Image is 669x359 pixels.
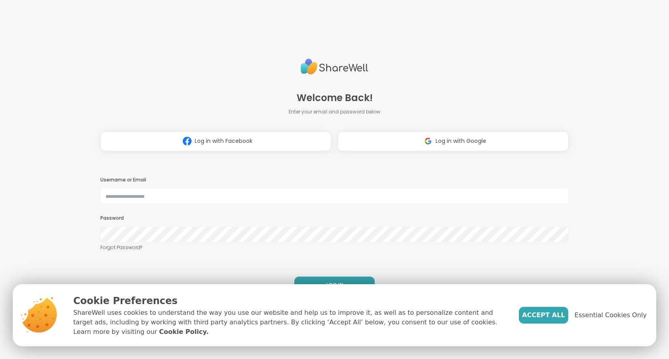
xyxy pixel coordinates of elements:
[100,244,569,251] a: Forgot Password?
[297,91,373,105] span: Welcome Back!
[519,307,568,324] button: Accept All
[73,308,506,337] p: ShareWell uses cookies to understand the way you use our website and help us to improve it, as we...
[159,327,208,337] a: Cookie Policy.
[100,177,569,183] h3: Username or Email
[180,134,195,148] img: ShareWell Logomark
[301,55,368,78] img: ShareWell Logo
[421,134,436,148] img: ShareWell Logomark
[100,131,331,151] button: Log in with Facebook
[294,277,375,293] button: LOG IN
[289,108,380,115] span: Enter your email and password below
[436,137,486,145] span: Log in with Google
[522,310,565,320] span: Accept All
[100,215,569,222] h3: Password
[338,131,569,151] button: Log in with Google
[326,281,343,289] span: LOG IN
[195,137,252,145] span: Log in with Facebook
[575,310,647,320] span: Essential Cookies Only
[73,294,506,308] p: Cookie Preferences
